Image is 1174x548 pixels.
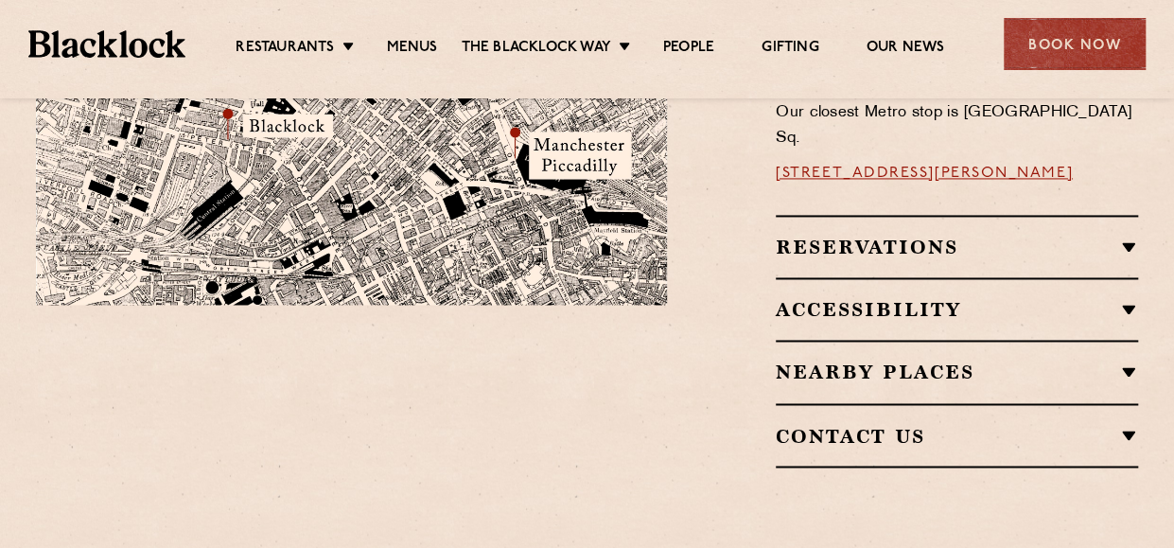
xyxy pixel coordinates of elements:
a: [STREET_ADDRESS][PERSON_NAME] [776,166,1073,181]
a: Our News [867,39,945,60]
a: People [663,39,714,60]
img: svg%3E [426,291,691,468]
div: Book Now [1004,18,1146,70]
h2: Nearby Places [776,361,1138,383]
a: Menus [387,39,438,60]
h2: Reservations [776,236,1138,258]
img: BL_Textured_Logo-footer-cropped.svg [28,30,185,57]
a: Gifting [762,39,818,60]
a: The Blacklock Way [462,39,611,60]
span: Our closest Metro stop is [GEOGRAPHIC_DATA] Sq. [776,105,1132,146]
a: Restaurants [236,39,334,60]
h2: Accessibility [776,298,1138,321]
h2: Contact Us [776,424,1138,447]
